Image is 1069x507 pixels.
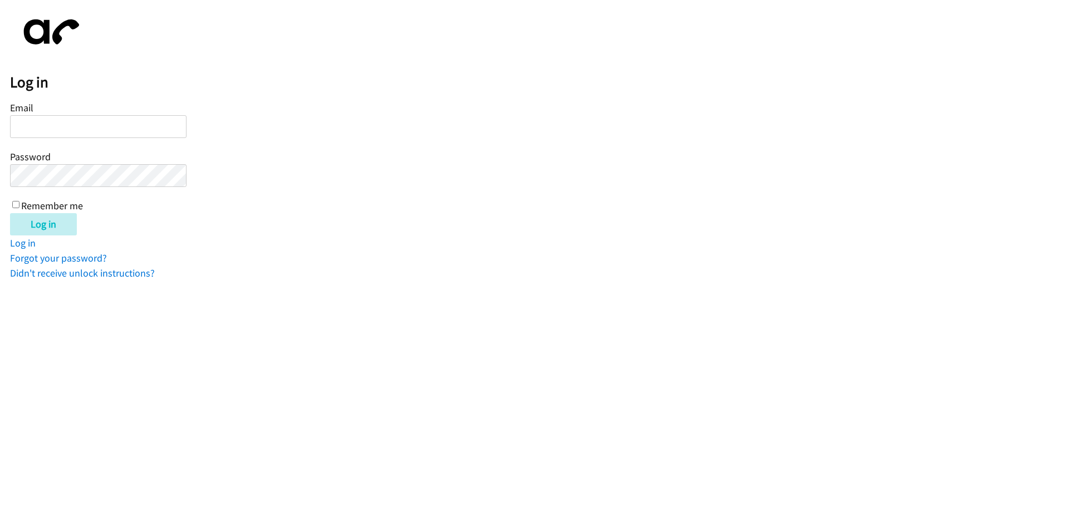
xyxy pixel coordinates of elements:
[10,10,88,54] img: aphone-8a226864a2ddd6a5e75d1ebefc011f4aa8f32683c2d82f3fb0802fe031f96514.svg
[10,101,33,114] label: Email
[10,150,51,163] label: Password
[10,237,36,249] a: Log in
[10,73,1069,92] h2: Log in
[10,213,77,235] input: Log in
[21,199,83,212] label: Remember me
[10,267,155,279] a: Didn't receive unlock instructions?
[10,252,107,264] a: Forgot your password?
